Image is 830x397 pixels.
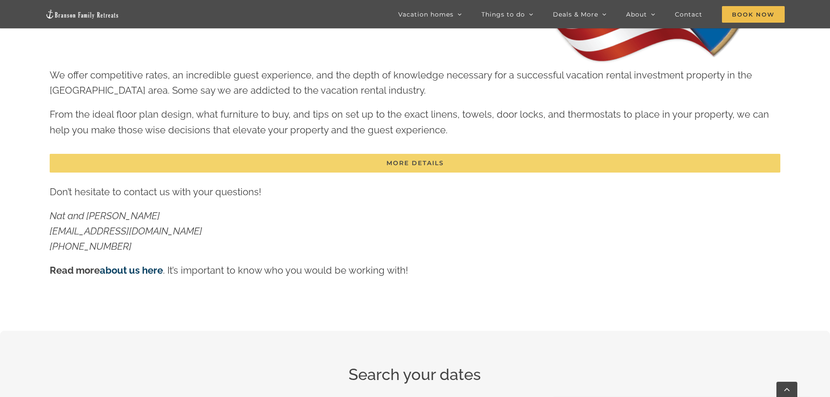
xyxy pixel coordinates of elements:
span: Book Now [722,6,785,23]
span: Contact [675,11,702,17]
em: Nat and [PERSON_NAME] [EMAIL_ADDRESS][DOMAIN_NAME] [PHONE_NUMBER] [50,210,202,252]
p: We offer competitive rates, an incredible guest experience, and the depth of knowledge necessary ... [50,68,780,98]
p: . It’s important to know who you would be working with! [50,263,780,278]
a: MORE DETAILS [50,154,780,173]
span: MORE DETAILS [386,159,444,167]
span: Vacation homes [398,11,454,17]
p: Don’t hesitate to contact us with your questions! [50,184,780,200]
p: From the ideal floor plan design, what furniture to buy, and tips on set up to the exact linens, ... [50,107,780,137]
strong: Read more [50,265,163,276]
span: Things to do [481,11,525,17]
a: about us here [100,265,163,276]
h2: Search your dates [160,363,670,385]
span: Deals & More [553,11,598,17]
img: Branson Family Retreats Logo [45,9,119,19]
span: About [626,11,647,17]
